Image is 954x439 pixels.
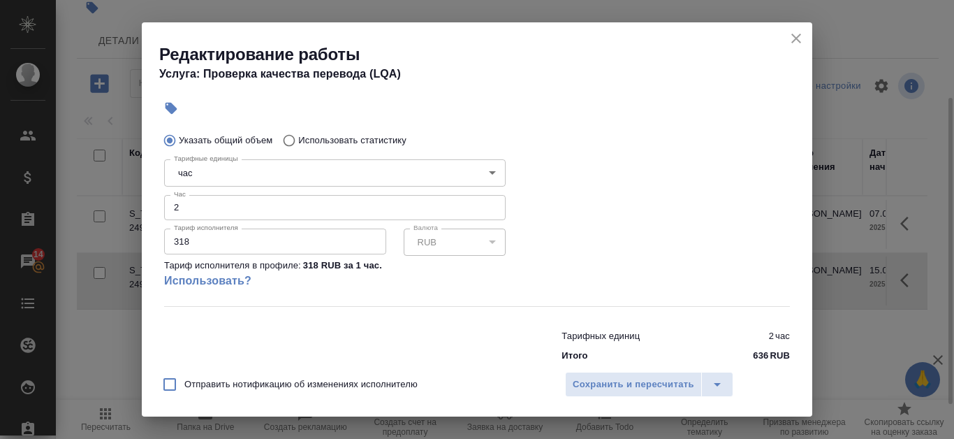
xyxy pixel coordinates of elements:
[562,349,587,363] p: Итого
[573,377,694,393] span: Сохранить и пересчитать
[404,229,506,255] div: RUB
[164,159,506,186] div: час
[156,93,186,124] button: Добавить тэг
[565,372,702,397] button: Сохранить и пересчитать
[770,349,790,363] p: RUB
[174,167,197,179] button: час
[159,66,812,82] h4: Услуга: Проверка качества перевода (LQA)
[164,273,506,289] a: Использовать?
[413,236,441,248] button: RUB
[164,259,301,273] p: Тариф исполнителя в профиле:
[769,329,774,343] p: 2
[562,329,640,343] p: Тарифных единиц
[775,329,790,343] p: час
[753,349,768,363] p: 636
[159,43,812,66] h2: Редактирование работы
[303,259,382,273] p: 318 RUB за 1 час .
[184,377,418,391] span: Отправить нотификацию об изменениях исполнителю
[565,372,733,397] div: split button
[786,28,807,49] button: close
